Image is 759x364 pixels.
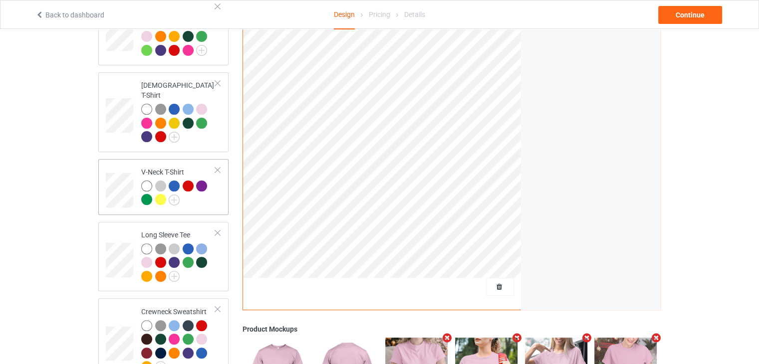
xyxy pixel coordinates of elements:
a: Back to dashboard [35,11,104,19]
div: Long Sleeve Tee [141,230,216,281]
div: [DEMOGRAPHIC_DATA] T-Shirt [141,80,216,142]
div: Long Sleeve Tee [98,222,229,292]
i: Remove mockup [650,333,663,344]
img: svg+xml;base64,PD94bWwgdmVyc2lvbj0iMS4wIiBlbmNvZGluZz0iVVRGLTgiPz4KPHN2ZyB3aWR0aD0iMjJweCIgaGVpZ2... [169,194,180,205]
div: Hooded Sweatshirt [141,4,216,55]
div: Details [404,0,425,28]
div: Product Mockups [243,325,661,335]
div: Design [334,0,355,29]
i: Remove mockup [510,333,523,344]
div: V-Neck T-Shirt [98,159,229,215]
div: [DEMOGRAPHIC_DATA] T-Shirt [98,72,229,152]
img: svg+xml;base64,PD94bWwgdmVyc2lvbj0iMS4wIiBlbmNvZGluZz0iVVRGLTgiPz4KPHN2ZyB3aWR0aD0iMjJweCIgaGVpZ2... [169,271,180,282]
img: svg+xml;base64,PD94bWwgdmVyc2lvbj0iMS4wIiBlbmNvZGluZz0iVVRGLTgiPz4KPHN2ZyB3aWR0aD0iMjJweCIgaGVpZ2... [169,132,180,143]
i: Remove mockup [580,333,593,344]
div: V-Neck T-Shirt [141,167,216,204]
img: svg+xml;base64,PD94bWwgdmVyc2lvbj0iMS4wIiBlbmNvZGluZz0iVVRGLTgiPz4KPHN2ZyB3aWR0aD0iMjJweCIgaGVpZ2... [196,45,207,56]
i: Remove mockup [441,333,454,344]
div: Continue [658,6,722,24]
div: Pricing [369,0,390,28]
